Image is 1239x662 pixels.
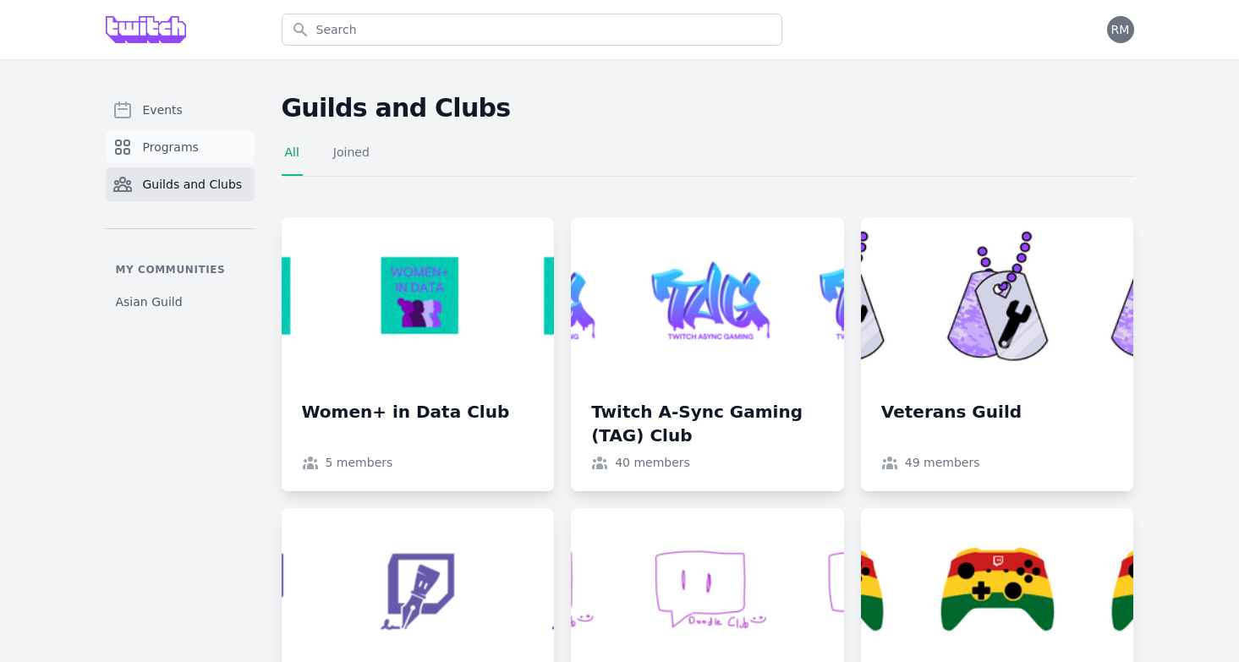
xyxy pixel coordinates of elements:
span: Events [143,101,183,118]
span: Asian Guild [116,293,183,310]
a: Joined [330,144,373,176]
a: Programs [106,130,255,164]
p: My communities [106,263,255,276]
input: Search [282,14,782,46]
a: All [282,144,303,176]
span: Guilds and Clubs [143,176,243,193]
h2: Guilds and Clubs [282,93,1134,123]
span: RM [1111,24,1130,36]
button: RM [1107,16,1134,43]
nav: Sidebar [106,93,255,317]
img: Grove [106,16,187,43]
span: Programs [143,139,199,156]
a: Asian Guild [106,287,255,317]
a: Guilds and Clubs [106,167,255,201]
a: Events [106,93,255,127]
